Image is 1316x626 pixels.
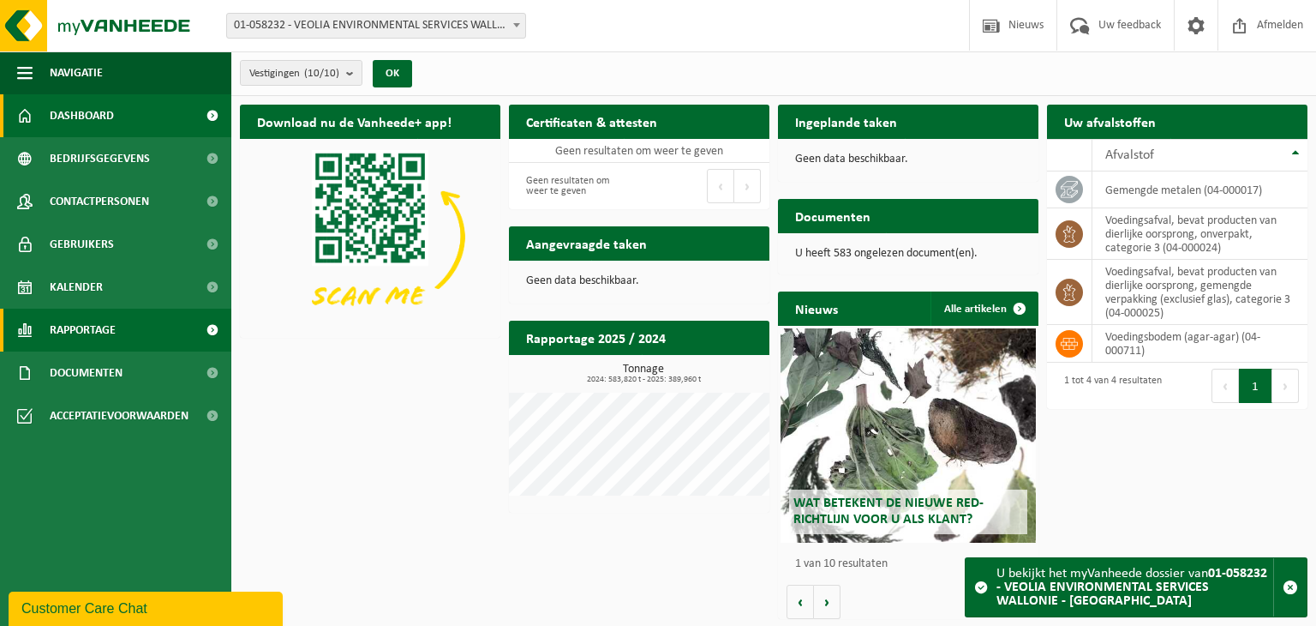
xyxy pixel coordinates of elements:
a: Wat betekent de nieuwe RED-richtlijn voor u als klant? [781,328,1036,543]
button: Vestigingen(10/10) [240,60,362,86]
h2: Ingeplande taken [778,105,914,138]
span: Wat betekent de nieuwe RED-richtlijn voor u als klant? [793,497,984,527]
button: Previous [1211,369,1239,403]
span: 01-058232 - VEOLIA ENVIRONMENTAL SERVICES WALLONIE - Sombreffe [227,14,525,38]
div: 1 tot 4 van 4 resultaten [1056,367,1162,405]
h3: Tonnage [517,364,769,384]
span: 01-058232 - VEOLIA ENVIRONMENTAL SERVICES WALLONIE - Sombreffe [226,13,526,39]
span: Afvalstof [1105,148,1154,162]
span: Gebruikers [50,223,114,266]
span: Contactpersonen [50,180,149,223]
h2: Rapportage 2025 / 2024 [509,321,683,354]
td: voedingsafval, bevat producten van dierlijke oorsprong, onverpakt, categorie 3 (04-000024) [1092,208,1307,260]
iframe: chat widget [9,588,286,626]
div: Geen resultaten om weer te geven [517,167,631,205]
button: OK [373,60,412,87]
td: voedingsafval, bevat producten van dierlijke oorsprong, gemengde verpakking (exclusief glas), cat... [1092,260,1307,325]
td: voedingsbodem (agar-agar) (04-000711) [1092,325,1307,363]
h2: Documenten [778,199,888,232]
h2: Certificaten & attesten [509,105,674,138]
span: Dashboard [50,94,114,137]
h2: Aangevraagde taken [509,226,664,260]
strong: 01-058232 - VEOLIA ENVIRONMENTAL SERVICES WALLONIE - [GEOGRAPHIC_DATA] [996,567,1267,608]
td: gemengde metalen (04-000017) [1092,172,1307,208]
h2: Uw afvalstoffen [1047,105,1173,138]
a: Bekijk rapportage [642,354,768,388]
a: Alle artikelen [930,292,1037,326]
p: Geen data beschikbaar. [526,275,752,287]
img: Download de VHEPlus App [240,139,500,334]
h2: Nieuws [778,292,855,325]
span: Documenten [50,352,123,394]
p: U heeft 583 ongelezen document(en). [795,248,1021,260]
h2: Download nu de Vanheede+ app! [240,105,469,138]
span: Rapportage [50,309,116,352]
button: Next [1272,369,1299,403]
button: Next [734,169,761,203]
button: Previous [707,169,734,203]
button: Vorige [787,585,814,619]
span: Kalender [50,266,103,309]
button: Volgende [814,585,840,619]
span: Vestigingen [249,61,339,87]
p: 1 van 10 resultaten [795,558,1030,570]
div: U bekijkt het myVanheede dossier van [996,558,1273,617]
td: Geen resultaten om weer te geven [509,139,769,163]
span: Acceptatievoorwaarden [50,394,188,437]
span: 2024: 583,820 t - 2025: 389,960 t [517,376,769,384]
span: Navigatie [50,51,103,94]
p: Geen data beschikbaar. [795,153,1021,166]
button: 1 [1239,369,1272,403]
count: (10/10) [304,68,339,79]
span: Bedrijfsgegevens [50,137,150,180]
